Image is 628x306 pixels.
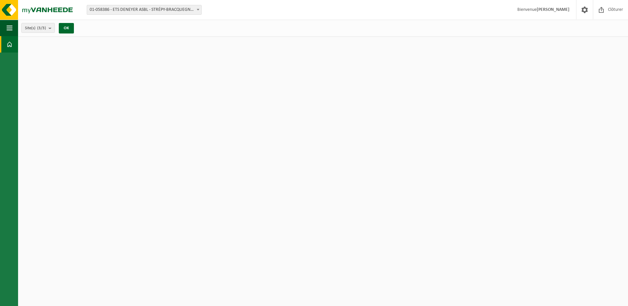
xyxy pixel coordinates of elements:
count: (3/3) [37,26,46,30]
span: 01-058386 - ETS DENEYER ASBL - STRÉPY-BRACQUEGNIES [87,5,202,15]
span: Site(s) [25,23,46,33]
button: OK [59,23,74,33]
button: Site(s)(3/3) [21,23,55,33]
span: 01-058386 - ETS DENEYER ASBL - STRÉPY-BRACQUEGNIES [87,5,201,14]
strong: [PERSON_NAME] [537,7,570,12]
